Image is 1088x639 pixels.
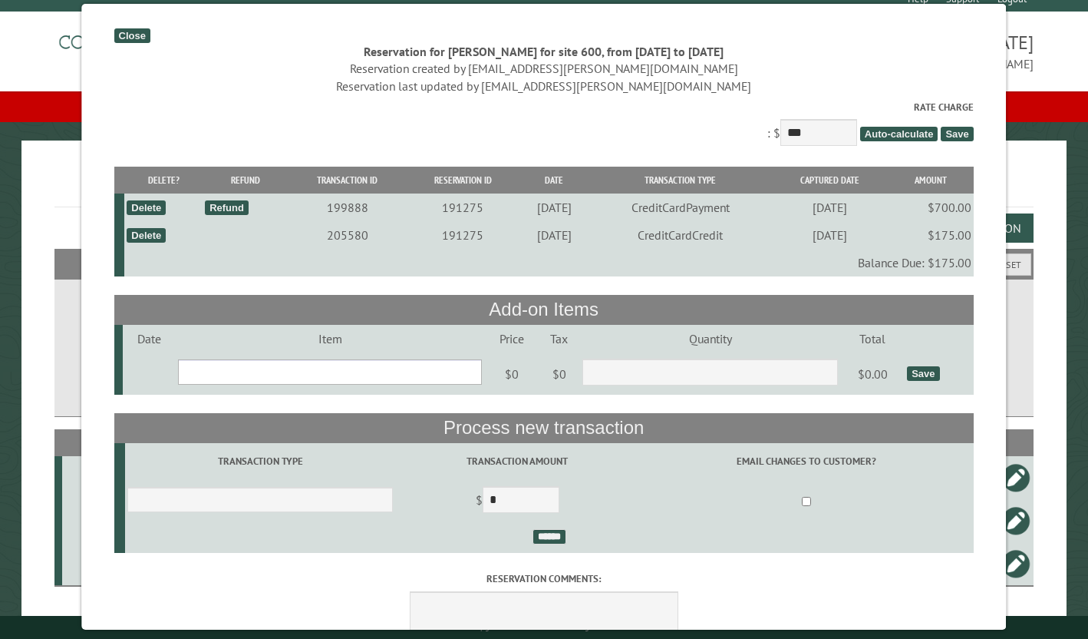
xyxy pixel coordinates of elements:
div: Close [114,28,150,43]
td: Tax [539,325,580,353]
h1: Reservations [54,165,1034,207]
td: Price [485,325,539,353]
div: Save [907,366,939,381]
label: Reservation comments: [114,571,974,586]
th: Site [62,429,136,456]
td: 199888 [288,194,407,221]
span: Save [941,127,974,141]
h2: Filters [54,249,1034,278]
div: 13 [68,556,134,571]
div: Reservation last updated by [EMAIL_ADDRESS][PERSON_NAME][DOMAIN_NAME] [114,78,974,94]
button: Reset [986,253,1031,276]
td: CreditCardPayment [589,194,772,221]
td: [DATE] [772,221,887,249]
th: Date [519,167,589,194]
label: Transaction Type [128,454,393,468]
td: Date [124,325,176,353]
div: Delete [127,200,166,215]
td: $0 [539,353,580,396]
td: [DATE] [519,194,589,221]
th: Delete? [124,167,203,194]
div: 600 [68,470,134,485]
td: Total [841,325,905,353]
td: Balance Due: $175.00 [124,249,974,276]
th: Refund [203,167,288,194]
label: Rate Charge [114,100,974,114]
td: 191275 [407,221,519,249]
td: 191275 [407,194,519,221]
td: 205580 [288,221,407,249]
div: Reservation for [PERSON_NAME] for site 600, from [DATE] to [DATE] [114,43,974,60]
th: Transaction Type [589,167,772,194]
div: Refund [206,200,249,215]
th: Process new transaction [114,413,974,442]
td: [DATE] [519,221,589,249]
td: CreditCardCredit [589,221,772,249]
td: $ [395,480,640,523]
div: : $ [114,100,974,150]
label: Transaction Amount [397,454,638,468]
td: $0.00 [841,353,905,396]
div: Reservation created by [EMAIL_ADDRESS][PERSON_NAME][DOMAIN_NAME] [114,60,974,77]
td: Quantity [580,325,840,353]
div: 511 [68,513,134,528]
th: Amount [888,167,974,194]
td: [DATE] [772,194,887,221]
th: Captured Date [772,167,887,194]
td: Item [176,325,484,353]
td: $0 [485,353,539,396]
td: $175.00 [888,221,974,249]
span: Auto-calculate [860,127,938,141]
label: Email changes to customer? [643,454,971,468]
td: $700.00 [888,194,974,221]
div: Delete [127,228,166,243]
img: Campground Commander [54,18,246,78]
th: Reservation ID [407,167,519,194]
th: Add-on Items [114,295,974,324]
small: © Campground Commander LLC. All rights reserved. [457,622,631,632]
th: Transaction ID [288,167,407,194]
